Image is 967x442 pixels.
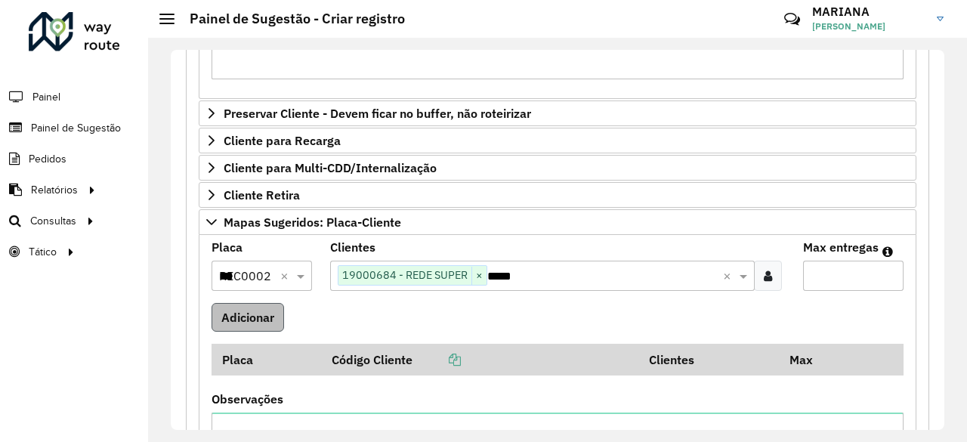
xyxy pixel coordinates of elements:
[212,238,243,256] label: Placa
[412,352,461,367] a: Copiar
[882,246,893,258] em: Máximo de clientes que serão colocados na mesma rota com os clientes informados
[776,3,808,36] a: Contato Rápido
[330,238,375,256] label: Clientes
[338,266,471,284] span: 19000684 - REDE SUPER
[199,128,916,153] a: Cliente para Recarga
[199,209,916,235] a: Mapas Sugeridos: Placa-Cliente
[803,238,879,256] label: Max entregas
[199,100,916,126] a: Preservar Cliente - Devem ficar no buffer, não roteirizar
[31,120,121,136] span: Painel de Sugestão
[199,155,916,181] a: Cliente para Multi-CDD/Internalização
[30,213,76,229] span: Consultas
[812,5,925,19] h3: MARIANA
[224,107,531,119] span: Preservar Cliente - Devem ficar no buffer, não roteirizar
[812,20,925,33] span: [PERSON_NAME]
[32,89,60,105] span: Painel
[212,344,321,376] th: Placa
[199,182,916,208] a: Cliente Retira
[175,11,405,27] h2: Painel de Sugestão - Criar registro
[471,267,487,285] span: ×
[29,151,66,167] span: Pedidos
[31,182,78,198] span: Relatórios
[224,189,300,201] span: Cliente Retira
[212,303,284,332] button: Adicionar
[723,267,736,285] span: Clear all
[779,344,839,376] th: Max
[224,216,401,228] span: Mapas Sugeridos: Placa-Cliente
[224,162,437,174] span: Cliente para Multi-CDD/Internalização
[224,134,341,147] span: Cliente para Recarga
[29,244,57,260] span: Tático
[639,344,779,376] th: Clientes
[321,344,639,376] th: Código Cliente
[280,267,293,285] span: Clear all
[212,390,283,408] label: Observações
